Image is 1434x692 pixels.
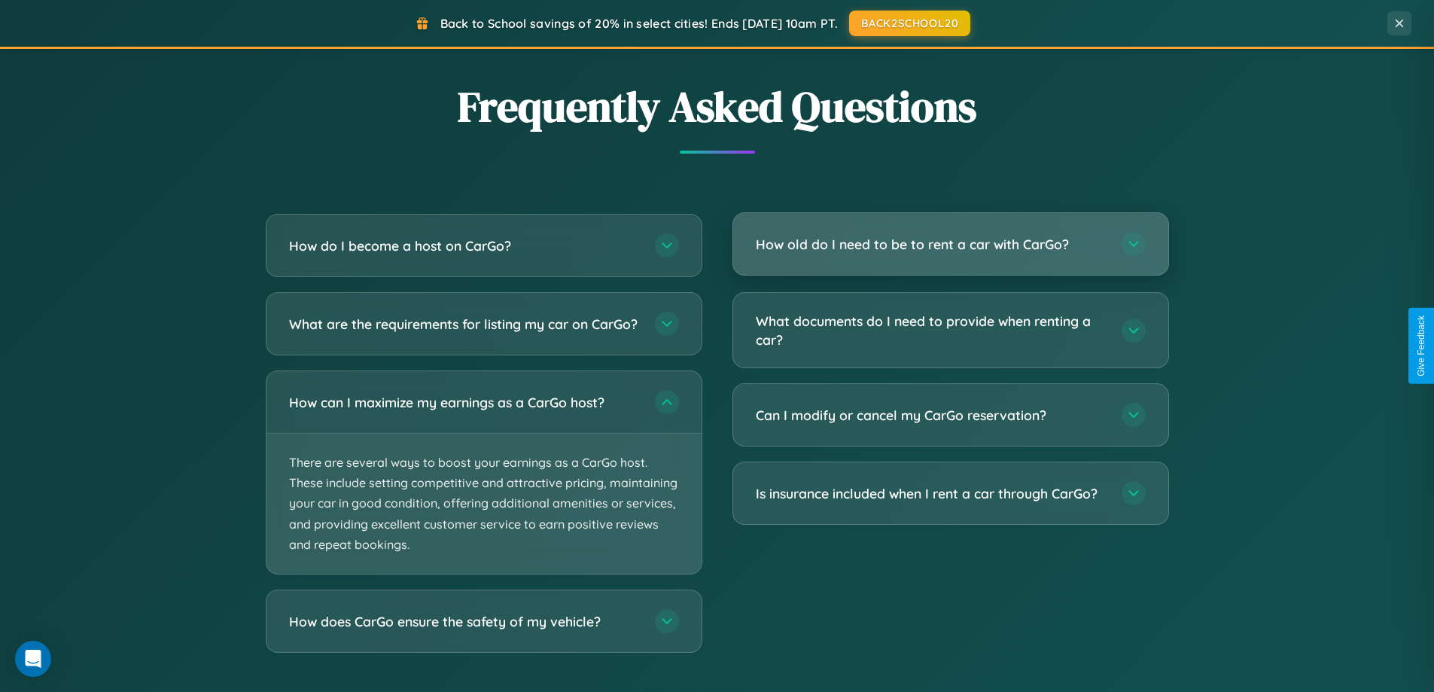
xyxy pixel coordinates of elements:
div: Open Intercom Messenger [15,641,51,677]
h3: How can I maximize my earnings as a CarGo host? [289,393,640,412]
h3: What documents do I need to provide when renting a car? [756,312,1107,349]
h3: Can I modify or cancel my CarGo reservation? [756,406,1107,425]
h3: Is insurance included when I rent a car through CarGo? [756,484,1107,503]
h3: What are the requirements for listing my car on CarGo? [289,315,640,334]
button: BACK2SCHOOL20 [849,11,970,36]
h3: How does CarGo ensure the safety of my vehicle? [289,612,640,631]
h2: Frequently Asked Questions [266,78,1169,136]
p: There are several ways to boost your earnings as a CarGo host. These include setting competitive ... [266,434,702,574]
h3: How old do I need to be to rent a car with CarGo? [756,235,1107,254]
h3: How do I become a host on CarGo? [289,236,640,255]
span: Back to School savings of 20% in select cities! Ends [DATE] 10am PT. [440,16,838,31]
div: Give Feedback [1416,316,1426,376]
